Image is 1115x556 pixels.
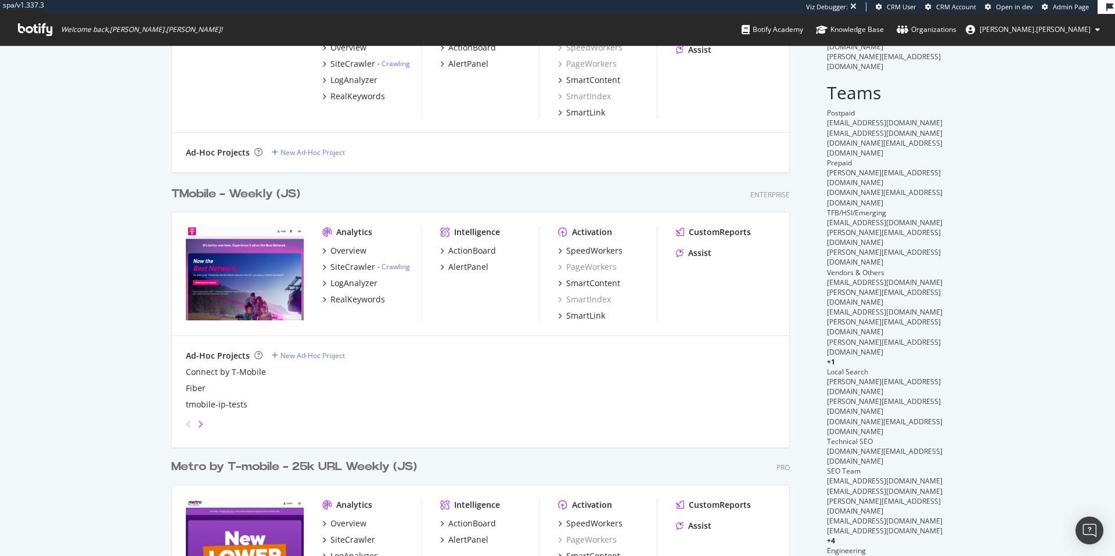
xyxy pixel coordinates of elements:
div: Postpaid [827,108,944,118]
button: [PERSON_NAME].[PERSON_NAME] [956,20,1109,39]
span: [EMAIL_ADDRESS][DOMAIN_NAME] [827,526,943,536]
div: angle-right [196,418,204,430]
div: Prepaid [827,158,944,168]
div: Assist [688,520,711,532]
a: ActionBoard [440,245,496,257]
a: ActionBoard [440,42,496,53]
div: angle-left [181,415,196,434]
span: [PERSON_NAME][EMAIL_ADDRESS][DOMAIN_NAME] [827,52,941,71]
div: ActionBoard [448,245,496,257]
span: [PERSON_NAME][EMAIL_ADDRESS][DOMAIN_NAME] [827,287,941,307]
div: Vendors & Others [827,268,944,277]
div: Assist [688,44,711,56]
span: [DOMAIN_NAME][EMAIL_ADDRESS][DOMAIN_NAME] [827,187,943,207]
a: RealKeywords [322,294,385,305]
div: Overview [330,518,366,529]
a: PageWorkers [558,261,617,273]
span: [DOMAIN_NAME][EMAIL_ADDRESS][DOMAIN_NAME] [827,138,943,158]
span: [EMAIL_ADDRESS][DOMAIN_NAME] [827,476,943,486]
span: + 4 [827,536,835,546]
div: SmartContent [566,74,620,86]
span: [PERSON_NAME][EMAIL_ADDRESS][DOMAIN_NAME] [827,168,941,187]
div: Ad-Hoc Projects [186,350,250,362]
div: SiteCrawler [330,534,375,546]
div: ActionBoard [448,42,496,53]
a: SmartContent [558,74,620,86]
a: SiteCrawler [322,534,375,546]
a: LogAnalyzer [322,74,377,86]
a: PageWorkers [558,58,617,70]
div: SiteCrawler [330,261,375,273]
a: New Ad-Hoc Project [272,147,345,157]
span: [DOMAIN_NAME][EMAIL_ADDRESS][DOMAIN_NAME] [827,417,943,436]
a: AlertPanel [440,58,488,70]
a: RealKeywords [322,91,385,102]
img: tmobilestaging.com [186,23,304,117]
div: Botify Academy [742,24,803,35]
a: SmartLink [558,310,605,322]
div: Open Intercom Messenger [1076,517,1103,544]
div: Activation [572,499,612,511]
span: + 1 [827,357,835,367]
span: [EMAIL_ADDRESS][DOMAIN_NAME] [827,486,943,496]
a: Crawling [382,262,410,272]
a: Assist [676,44,711,56]
span: [PERSON_NAME][EMAIL_ADDRESS][DOMAIN_NAME] [827,337,941,357]
div: - [377,59,410,68]
div: Intelligence [454,226,500,238]
div: AlertPanel [448,58,488,70]
span: [EMAIL_ADDRESS][DOMAIN_NAME] [827,307,943,317]
span: Welcome back, [PERSON_NAME].[PERSON_NAME] ! [61,25,222,34]
span: [DOMAIN_NAME][EMAIL_ADDRESS][DOMAIN_NAME] [827,446,943,466]
a: Knowledge Base [816,14,884,45]
span: CRM User [887,2,916,11]
div: Analytics [336,499,372,511]
div: CustomReports [689,226,751,238]
a: SiteCrawler- Crawling [322,58,410,70]
h2: Teams [827,83,944,102]
span: [EMAIL_ADDRESS][DOMAIN_NAME] [827,218,943,228]
div: Ad-Hoc Projects [186,147,250,158]
span: [PERSON_NAME][EMAIL_ADDRESS][DOMAIN_NAME] [827,496,941,516]
a: Open in dev [985,2,1033,12]
div: Pro [776,463,790,472]
div: RealKeywords [330,91,385,102]
div: New Ad-Hoc Project [280,351,345,360]
span: [EMAIL_ADDRESS][DOMAIN_NAME] [827,128,943,138]
a: SpeedWorkers [558,245,623,257]
a: Connect by T-Mobile [186,366,266,378]
a: Assist [676,247,711,259]
div: SpeedWorkers [566,245,623,257]
a: Botify Academy [742,14,803,45]
span: [PERSON_NAME][EMAIL_ADDRESS][DOMAIN_NAME] [827,317,941,337]
a: Admin Page [1042,2,1089,12]
span: CRM Account [936,2,976,11]
div: Overview [330,42,366,53]
div: Overview [330,245,366,257]
span: Admin Page [1053,2,1089,11]
a: SpeedWorkers [558,518,623,529]
div: Engineering [827,546,944,555]
div: Enterprise [750,190,790,200]
a: AlertPanel [440,261,488,273]
div: CustomReports [689,499,751,511]
div: TMobile - Weekly (JS) [171,186,300,203]
a: PageWorkers [558,534,617,546]
a: SpeedWorkers [558,42,623,53]
div: ActionBoard [448,518,496,529]
div: LogAnalyzer [330,74,377,86]
div: Assist [688,247,711,259]
div: Fiber [186,382,206,394]
span: [PERSON_NAME][EMAIL_ADDRESS][DOMAIN_NAME] [827,228,941,247]
a: ActionBoard [440,518,496,529]
div: Analytics [336,226,372,238]
div: Local Search [827,367,944,377]
span: [EMAIL_ADDRESS][DOMAIN_NAME] [827,516,943,526]
a: tmobile-ip-tests [186,399,247,410]
img: t-mobile.com [186,226,304,320]
div: RealKeywords [330,294,385,305]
